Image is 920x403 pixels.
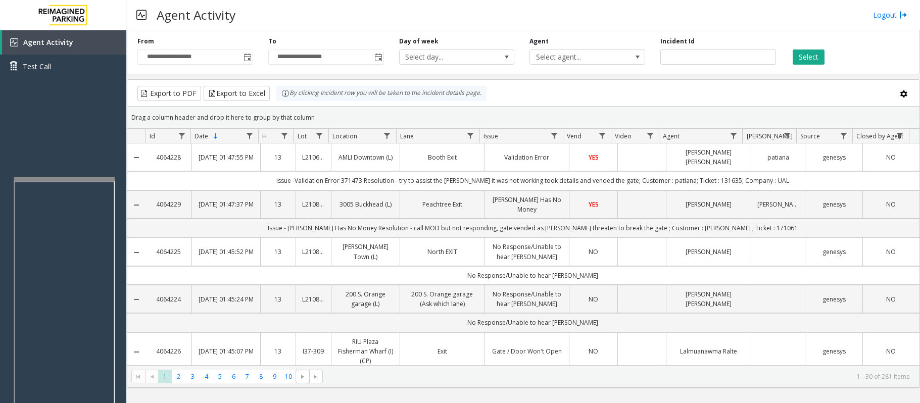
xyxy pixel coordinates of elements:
[299,373,307,381] span: Go to the next page
[302,247,325,257] a: L21088000
[491,346,563,356] a: Gate / Door Won't Open
[337,337,394,366] a: RIU Plaza Fisherman Wharf (I) (CP)
[491,195,563,214] a: [PERSON_NAME] Has No Money
[399,37,439,46] label: Day of week
[400,50,491,64] span: Select day...
[302,153,325,162] a: L21063900
[886,247,896,256] span: NO
[146,313,919,332] td: No Response/Unable to hear [PERSON_NAME]
[800,132,820,140] span: Source
[337,199,394,209] a: 3005 Buckhead (L)
[158,370,172,383] span: Page 1
[869,247,913,257] a: NO
[491,242,563,261] a: No Response/Unable to hear [PERSON_NAME]
[268,370,281,383] span: Page 9
[243,129,256,142] a: Date Filter Menu
[567,132,582,140] span: Vend
[152,247,185,257] a: 4064225
[886,347,896,356] span: NO
[10,38,18,46] img: 'icon'
[672,346,745,356] a: Lalmuanawma Ralte
[575,199,611,209] a: YES
[530,50,621,64] span: Select agent...
[267,247,289,257] a: 13
[277,129,291,142] a: H Filter Menu
[137,86,201,101] button: Export to PDF
[127,348,146,356] a: Collapse Details
[643,129,657,142] a: Video Filter Menu
[198,294,254,304] a: [DATE] 01:45:24 PM
[757,199,799,209] a: [PERSON_NAME]
[204,86,270,101] button: Export to Excel
[780,129,794,142] a: Parker Filter Menu
[589,200,599,209] span: YES
[483,132,498,140] span: Issue
[856,132,903,140] span: Closed by Agent
[406,346,478,356] a: Exit
[337,153,394,162] a: AMLI Downtown (L)
[212,132,220,140] span: Sortable
[400,132,414,140] span: Lane
[281,89,289,97] img: infoIcon.svg
[175,129,188,142] a: Id Filter Menu
[127,109,919,126] div: Drag a column header and drop it here to group by that column
[298,132,307,140] span: Lot
[869,199,913,209] a: NO
[406,247,478,257] a: North EXIT
[127,129,919,365] div: Data table
[575,294,611,304] a: NO
[757,153,799,162] a: patiana
[660,37,695,46] label: Incident Id
[406,289,478,309] a: 200 S. Orange garage (Ask which lane)
[811,247,856,257] a: genesys
[146,266,919,285] td: No Response/Unable to hear [PERSON_NAME]
[575,153,611,162] a: YES
[811,153,856,162] a: genesys
[811,346,856,356] a: genesys
[589,295,598,304] span: NO
[2,30,126,55] a: Agent Activity
[529,37,549,46] label: Agent
[672,199,745,209] a: [PERSON_NAME]
[198,247,254,257] a: [DATE] 01:45:52 PM
[672,289,745,309] a: [PERSON_NAME] [PERSON_NAME]
[152,3,240,27] h3: Agent Activity
[302,346,325,356] a: I37-309
[886,200,896,209] span: NO
[127,154,146,162] a: Collapse Details
[200,370,213,383] span: Page 4
[172,370,185,383] span: Page 2
[267,346,289,356] a: 13
[152,153,185,162] a: 4064228
[146,219,919,237] td: Issue - [PERSON_NAME] Has No Money Resolution - call MOD but not responding, gate vended as [PERS...
[589,347,598,356] span: NO
[672,147,745,167] a: [PERSON_NAME] [PERSON_NAME]
[329,372,909,381] kendo-pager-info: 1 - 30 of 281 items
[575,346,611,356] a: NO
[127,295,146,304] a: Collapse Details
[195,132,208,140] span: Date
[595,129,609,142] a: Vend Filter Menu
[886,153,896,162] span: NO
[302,199,325,209] a: L21082601
[406,153,478,162] a: Booth Exit
[893,129,907,142] a: Closed by Agent Filter Menu
[811,199,856,209] a: genesys
[312,129,326,142] a: Lot Filter Menu
[869,294,913,304] a: NO
[837,129,850,142] a: Source Filter Menu
[615,132,632,140] span: Video
[23,37,73,47] span: Agent Activity
[886,295,896,304] span: NO
[186,370,200,383] span: Page 3
[302,294,325,304] a: L21086700
[575,247,611,257] a: NO
[282,370,296,383] span: Page 10
[254,370,268,383] span: Page 8
[267,294,289,304] a: 13
[869,346,913,356] a: NO
[793,49,825,65] button: Select
[198,153,254,162] a: [DATE] 01:47:55 PM
[227,370,240,383] span: Page 6
[137,37,154,46] label: From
